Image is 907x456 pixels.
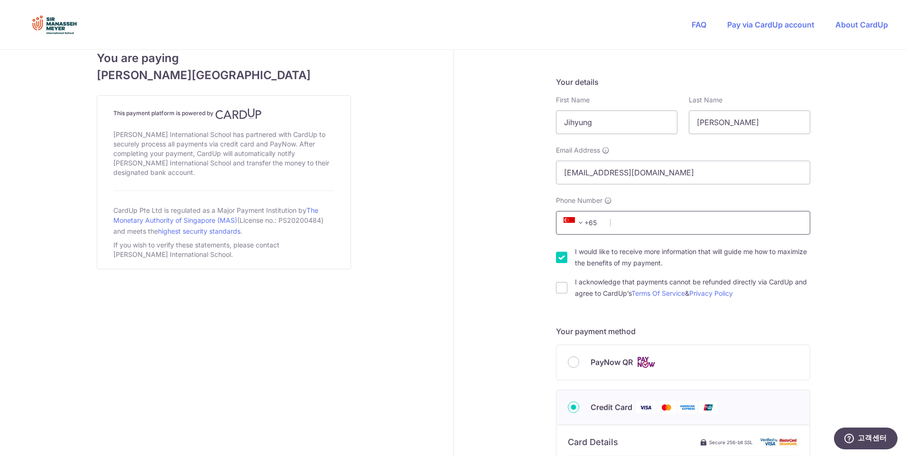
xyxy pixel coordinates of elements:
[568,401,798,413] div: Credit Card Visa Mastercard American Express Union Pay
[637,356,656,368] img: Cards logo
[568,356,798,368] div: PayNow QR Cards logo
[568,437,618,448] h6: Card Details
[631,289,685,297] a: Terms Of Service
[113,128,334,179] div: [PERSON_NAME] International School has partnered with CardUp to securely process all payments via...
[692,20,706,29] a: FAQ
[564,217,586,228] span: +65
[97,67,351,84] span: [PERSON_NAME][GEOGRAPHIC_DATA]
[556,146,600,155] span: Email Address
[689,289,733,297] a: Privacy Policy
[556,326,810,337] h5: Your payment method
[556,76,810,88] h5: Your details
[591,401,632,413] span: Credit Card
[575,276,810,299] label: I acknowledge that payments cannot be refunded directly via CardUp and agree to CardUp’s &
[556,196,602,205] span: Phone Number
[215,108,262,119] img: CardUp
[760,438,798,446] img: card secure
[113,238,334,261] div: If you wish to verify these statements, please contact [PERSON_NAME] International School.
[636,401,655,413] img: Visa
[556,161,810,184] input: Email address
[727,20,814,29] a: Pay via CardUp account
[678,401,697,413] img: American Express
[689,95,722,105] label: Last Name
[575,246,810,269] label: I would like to receive more information that will guide me how to maximize the benefits of my pa...
[556,110,677,134] input: First name
[709,438,753,446] span: Secure 256-bit SSL
[158,227,241,235] a: highest security standards
[97,50,351,67] span: You are paying
[556,95,590,105] label: First Name
[591,356,633,368] span: PayNow QR
[833,428,898,451] iframe: 자세한 정보를 찾을 수 있는 위젯을 엽니다.
[699,401,718,413] img: Union Pay
[113,202,334,238] div: CardUp Pte Ltd is regulated as a Major Payment Institution by (License no.: PS20200484) and meets...
[835,20,888,29] a: About CardUp
[561,217,603,228] span: +65
[657,401,676,413] img: Mastercard
[689,110,810,134] input: Last name
[113,108,334,119] h4: This payment platform is powered by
